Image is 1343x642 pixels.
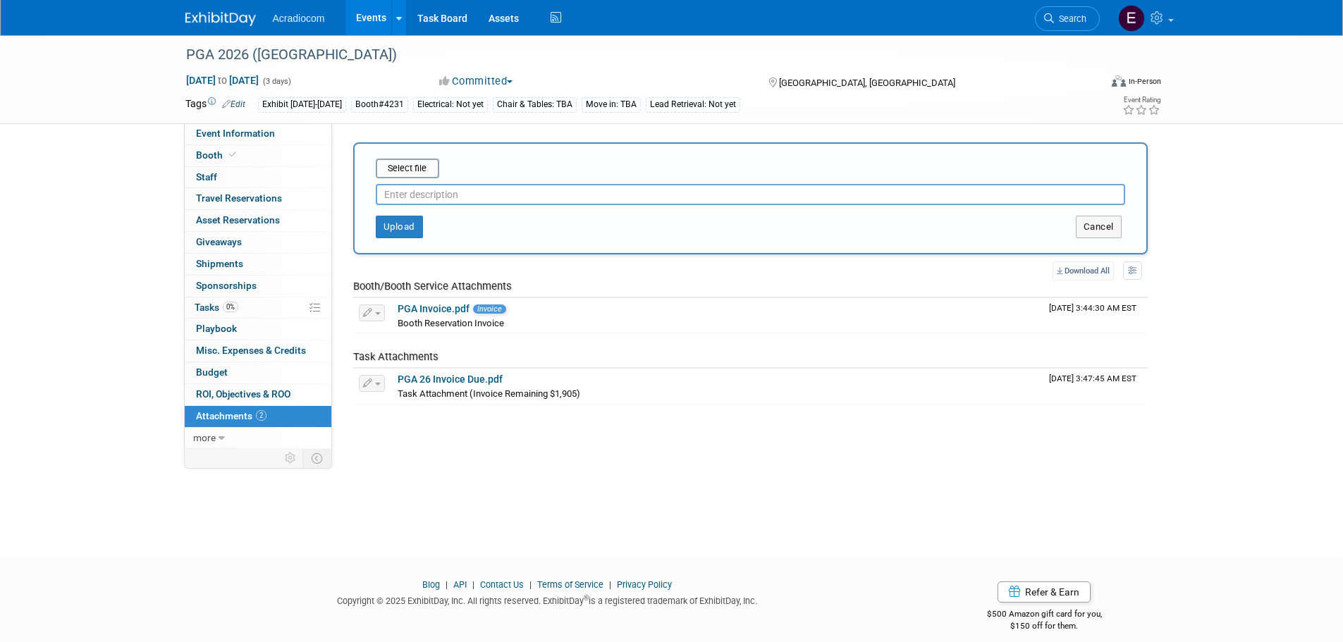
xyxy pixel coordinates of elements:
[185,340,331,362] a: Misc. Expenses & Credits
[469,579,478,590] span: |
[185,123,331,144] a: Event Information
[185,428,331,449] a: more
[185,97,245,113] td: Tags
[185,12,256,26] img: ExhibitDay
[376,216,423,238] button: Upload
[931,599,1158,631] div: $500 Amazon gift card for you,
[258,97,346,112] div: Exhibit [DATE]-[DATE]
[398,388,580,399] span: Task Attachment (Invoice Remaining $1,905)
[1128,76,1161,87] div: In-Person
[185,210,331,231] a: Asset Reservations
[931,620,1158,632] div: $150 off for them.
[1118,5,1145,32] img: Elizabeth Martinez
[398,374,503,385] a: PGA 26 Invoice Due.pdf
[196,258,243,269] span: Shipments
[273,13,325,24] span: Acradiocom
[185,254,331,275] a: Shipments
[185,591,910,607] div: Copyright © 2025 ExhibitDay, Inc. All rights reserved. ExhibitDay is a registered trademark of Ex...
[646,97,740,112] div: Lead Retrieval: Not yet
[582,97,641,112] div: Move in: TBA
[1049,303,1136,313] span: Upload Timestamp
[537,579,603,590] a: Terms of Service
[223,302,238,312] span: 0%
[1122,97,1160,104] div: Event Rating
[185,297,331,319] a: Tasks0%
[584,594,589,602] sup: ®
[185,167,331,188] a: Staff
[398,318,504,328] span: Booth Reservation Invoice
[1076,216,1122,238] button: Cancel
[351,97,408,112] div: Booth#4231
[998,581,1091,603] a: Refer & Earn
[196,214,280,226] span: Asset Reservations
[1017,73,1162,94] div: Event Format
[1035,6,1100,31] a: Search
[196,323,237,334] span: Playbook
[617,579,672,590] a: Privacy Policy
[185,188,331,209] a: Travel Reservations
[196,128,275,139] span: Event Information
[196,280,257,291] span: Sponsorships
[185,74,259,87] span: [DATE] [DATE]
[376,184,1125,205] input: Enter description
[302,449,331,467] td: Toggle Event Tabs
[353,280,512,292] span: Booth/Booth Service Attachments
[222,99,245,109] a: Edit
[193,432,216,443] span: more
[1049,374,1136,383] span: Upload Timestamp
[185,232,331,253] a: Giveaways
[1054,13,1086,24] span: Search
[413,97,488,112] div: Electrical: Not yet
[353,350,439,363] span: Task Attachments
[606,579,615,590] span: |
[1112,75,1126,87] img: Format-Inperson.png
[185,276,331,297] a: Sponsorships
[473,304,506,314] span: Invoice
[434,74,518,89] button: Committed
[185,362,331,383] a: Budget
[229,151,236,159] i: Booth reservation complete
[195,302,238,313] span: Tasks
[196,410,266,421] span: Attachments
[196,171,217,183] span: Staff
[262,77,291,86] span: (3 days)
[196,345,306,356] span: Misc. Expenses & Credits
[196,366,228,378] span: Budget
[185,384,331,405] a: ROI, Objectives & ROO
[779,78,955,88] span: [GEOGRAPHIC_DATA], [GEOGRAPHIC_DATA]
[196,388,290,400] span: ROI, Objectives & ROO
[453,579,467,590] a: API
[185,145,331,166] a: Booth
[1043,369,1148,404] td: Upload Timestamp
[526,579,535,590] span: |
[185,319,331,340] a: Playbook
[196,192,282,204] span: Travel Reservations
[493,97,577,112] div: Chair & Tables: TBA
[1053,261,1114,280] a: Download All
[256,410,266,421] span: 2
[398,303,470,314] a: PGA Invoice.pdf
[1043,298,1148,333] td: Upload Timestamp
[278,449,303,467] td: Personalize Event Tab Strip
[196,236,242,247] span: Giveaways
[442,579,451,590] span: |
[185,406,331,427] a: Attachments2
[216,75,229,86] span: to
[422,579,440,590] a: Blog
[181,42,1079,68] div: PGA 2026 ([GEOGRAPHIC_DATA])
[196,149,239,161] span: Booth
[480,579,524,590] a: Contact Us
